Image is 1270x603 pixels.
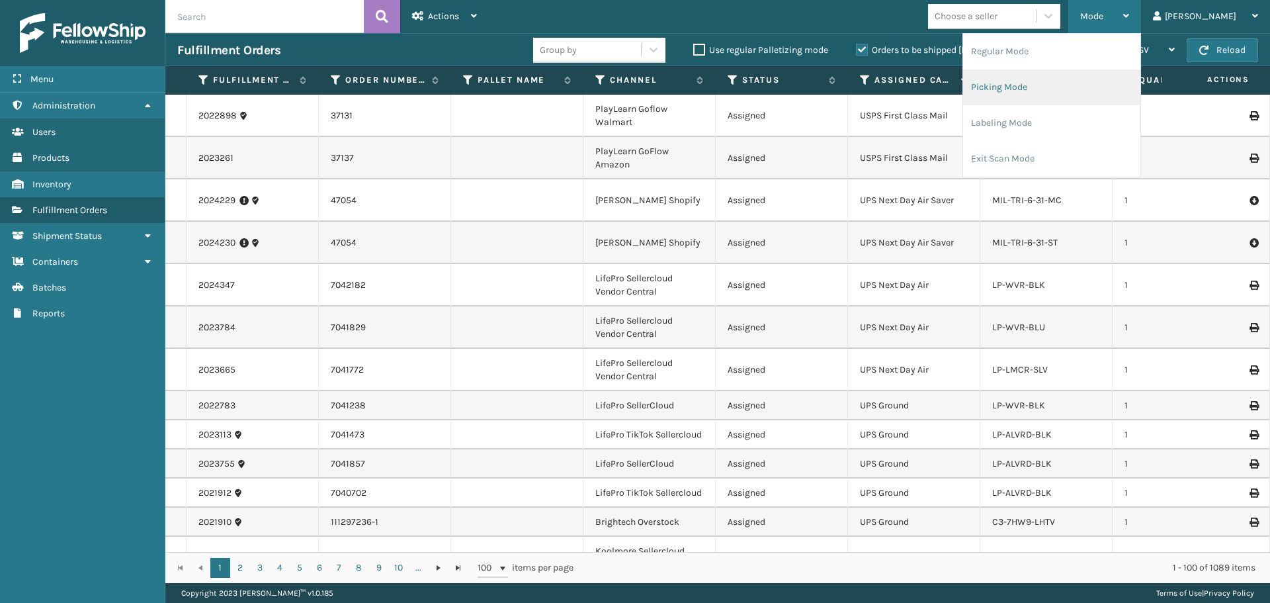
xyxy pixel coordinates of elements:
[32,282,66,293] span: Batches
[319,222,451,264] td: 47054
[716,420,848,449] td: Assigned
[716,222,848,264] td: Assigned
[848,449,980,479] td: UPS Ground
[319,306,451,349] td: 7041829
[198,321,235,334] a: 2023784
[963,105,1140,141] li: Labeling Mode
[429,558,448,578] a: Go to the next page
[583,420,716,449] td: LifePro TikTok Sellercloud
[32,308,65,319] span: Reports
[848,95,980,137] td: USPS First Class Mail
[1156,588,1202,598] a: Terms of Use
[583,222,716,264] td: [PERSON_NAME] Shopify
[874,74,954,86] label: Assigned Carrier Service
[270,558,290,578] a: 4
[198,152,233,165] a: 2023261
[319,479,451,508] td: 7040702
[319,449,451,479] td: 7041857
[319,537,451,579] td: 6524357
[963,70,1140,105] li: Picking Mode
[848,264,980,306] td: UPS Next Day Air
[992,195,1062,206] a: MIL-TRI-6-31-MC
[848,222,980,264] td: UPS Next Day Air Saver
[540,43,577,57] div: Group by
[716,179,848,222] td: Assigned
[716,537,848,579] td: Assigned
[848,537,980,579] td: UPS Ground
[1113,179,1245,222] td: 1
[32,179,71,190] span: Inventory
[1249,323,1257,332] i: Print Label
[963,141,1140,177] li: Exit Scan Mode
[198,457,235,471] a: 2023755
[848,306,980,349] td: UPS Next Day Air
[1249,401,1257,410] i: Print Label
[1113,449,1245,479] td: 1
[198,551,233,565] a: 2023140
[250,558,270,578] a: 3
[210,558,230,578] a: 1
[716,264,848,306] td: Assigned
[1113,508,1245,537] td: 1
[230,558,250,578] a: 2
[963,34,1140,70] li: Regular Mode
[992,364,1048,375] a: LP-LMCR-SLV
[992,279,1045,291] a: LP-WVR-BLK
[583,179,716,222] td: [PERSON_NAME] Shopify
[198,236,235,250] a: 2024230
[319,137,451,179] td: 37137
[1165,69,1257,91] span: Actions
[32,256,78,267] span: Containers
[448,558,468,578] a: Go to the last page
[848,391,980,420] td: UPS Ground
[1249,194,1257,207] i: Pull Label
[32,126,56,138] span: Users
[478,558,574,578] span: items per page
[1249,430,1257,440] i: Print Label
[389,558,409,578] a: 10
[198,194,235,207] a: 2024229
[198,487,232,500] a: 2021912
[848,137,980,179] td: USPS First Class Mail
[583,95,716,137] td: PlayLearn Goflow Walmart
[329,558,349,578] a: 7
[583,306,716,349] td: LifePro Sellercloud Vendor Central
[716,95,848,137] td: Assigned
[319,420,451,449] td: 7041473
[1249,488,1257,498] i: Print Label
[592,561,1255,575] div: 1 - 100 of 1089 items
[716,391,848,420] td: Assigned
[409,558,429,578] a: ...
[20,13,146,53] img: logo
[369,558,389,578] a: 9
[1113,391,1245,420] td: 1
[319,508,451,537] td: 111297236-1
[1156,583,1254,603] div: |
[1113,264,1245,306] td: 1
[1187,38,1258,62] button: Reload
[345,74,425,86] label: Order Number
[1249,365,1257,375] i: Print Label
[992,400,1045,411] a: LP-WVR-BLK
[198,279,235,292] a: 2024347
[848,479,980,508] td: UPS Ground
[32,205,107,216] span: Fulfillment Orders
[716,137,848,179] td: Assigned
[319,391,451,420] td: 7041238
[716,449,848,479] td: Assigned
[1113,222,1245,264] td: 1
[716,306,848,349] td: Assigned
[319,95,451,137] td: 37131
[1113,479,1245,508] td: 1
[848,508,980,537] td: UPS Ground
[177,42,280,58] h3: Fulfillment Orders
[198,109,237,122] a: 2022898
[992,516,1055,528] a: C3-7HW9-LHTV
[1113,420,1245,449] td: 1
[992,322,1045,333] a: LP-WVR-BLU
[742,74,822,86] label: Status
[716,508,848,537] td: Assigned
[693,44,828,56] label: Use regular Palletizing mode
[478,74,558,86] label: Pallet Name
[30,73,54,85] span: Menu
